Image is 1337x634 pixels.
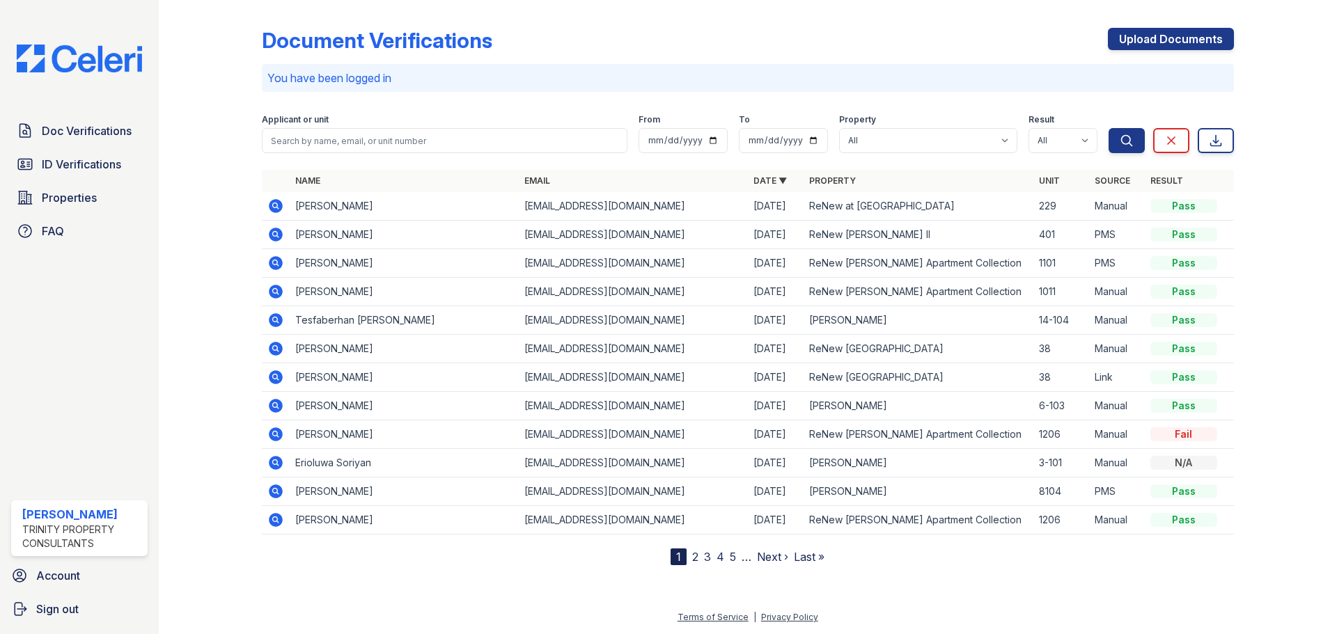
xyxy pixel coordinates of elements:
[1039,175,1060,186] a: Unit
[748,278,804,306] td: [DATE]
[519,249,748,278] td: [EMAIL_ADDRESS][DOMAIN_NAME]
[22,506,142,523] div: [PERSON_NAME]
[1150,228,1217,241] div: Pass
[1150,175,1183,186] a: Result
[804,477,1033,506] td: [PERSON_NAME]
[1089,477,1145,506] td: PMS
[1150,199,1217,213] div: Pass
[519,477,748,506] td: [EMAIL_ADDRESS][DOMAIN_NAME]
[753,175,787,186] a: Date ▼
[1095,175,1130,186] a: Source
[262,128,627,153] input: Search by name, email, or unit number
[1033,192,1089,221] td: 229
[290,392,519,420] td: [PERSON_NAME]
[1089,335,1145,363] td: Manual
[748,249,804,278] td: [DATE]
[1150,427,1217,441] div: Fail
[730,550,736,564] a: 5
[42,223,64,239] span: FAQ
[757,550,788,564] a: Next ›
[804,420,1033,449] td: ReNew [PERSON_NAME] Apartment Collection
[804,306,1033,335] td: [PERSON_NAME]
[761,612,818,622] a: Privacy Policy
[717,550,724,564] a: 4
[1150,484,1217,498] div: Pass
[290,449,519,477] td: Erioluwa Soriyan
[42,122,132,139] span: Doc Verifications
[1089,420,1145,449] td: Manual
[1150,342,1217,356] div: Pass
[262,114,329,125] label: Applicant or unit
[11,184,148,212] a: Properties
[804,506,1033,534] td: ReNew [PERSON_NAME] Apartment Collection
[295,175,320,186] a: Name
[1150,513,1217,527] div: Pass
[1150,285,1217,299] div: Pass
[519,506,748,534] td: [EMAIL_ADDRESS][DOMAIN_NAME]
[1033,306,1089,335] td: 14-104
[804,278,1033,306] td: ReNew [PERSON_NAME] Apartment Collection
[267,70,1228,86] p: You have been logged in
[1150,399,1217,413] div: Pass
[809,175,856,186] a: Property
[1089,392,1145,420] td: Manual
[748,363,804,392] td: [DATE]
[290,221,519,249] td: [PERSON_NAME]
[748,192,804,221] td: [DATE]
[519,306,748,335] td: [EMAIL_ADDRESS][DOMAIN_NAME]
[22,523,142,550] div: Trinity Property Consultants
[519,392,748,420] td: [EMAIL_ADDRESS][DOMAIN_NAME]
[1033,449,1089,477] td: 3-101
[1089,192,1145,221] td: Manual
[804,249,1033,278] td: ReNew [PERSON_NAME] Apartment Collection
[1150,313,1217,327] div: Pass
[1108,28,1234,50] a: Upload Documents
[290,477,519,506] td: [PERSON_NAME]
[519,363,748,392] td: [EMAIL_ADDRESS][DOMAIN_NAME]
[1033,506,1089,534] td: 1206
[1150,456,1217,470] div: N/A
[804,392,1033,420] td: [PERSON_NAME]
[524,175,550,186] a: Email
[6,45,153,72] img: CE_Logo_Blue-a8612792a0a2168367f1c8372b55b34899dd931a85d93a1a3d3e32e68fde9ad4.png
[748,477,804,506] td: [DATE]
[36,567,80,584] span: Account
[36,601,79,617] span: Sign out
[519,278,748,306] td: [EMAIL_ADDRESS][DOMAIN_NAME]
[519,192,748,221] td: [EMAIL_ADDRESS][DOMAIN_NAME]
[290,249,519,278] td: [PERSON_NAME]
[1033,477,1089,506] td: 8104
[704,550,711,564] a: 3
[42,189,97,206] span: Properties
[839,114,876,125] label: Property
[753,612,756,622] div: |
[748,392,804,420] td: [DATE]
[748,449,804,477] td: [DATE]
[748,306,804,335] td: [DATE]
[11,217,148,245] a: FAQ
[804,335,1033,363] td: ReNew [GEOGRAPHIC_DATA]
[1089,306,1145,335] td: Manual
[6,595,153,623] a: Sign out
[1033,278,1089,306] td: 1011
[1033,335,1089,363] td: 38
[739,114,750,125] label: To
[519,420,748,449] td: [EMAIL_ADDRESS][DOMAIN_NAME]
[748,506,804,534] td: [DATE]
[519,335,748,363] td: [EMAIL_ADDRESS][DOMAIN_NAME]
[1089,249,1145,278] td: PMS
[6,562,153,589] a: Account
[42,156,121,173] span: ID Verifications
[519,221,748,249] td: [EMAIL_ADDRESS][DOMAIN_NAME]
[1033,392,1089,420] td: 6-103
[1150,256,1217,270] div: Pass
[1029,114,1054,125] label: Result
[794,550,824,564] a: Last »
[290,192,519,221] td: [PERSON_NAME]
[671,548,687,565] div: 1
[290,335,519,363] td: [PERSON_NAME]
[748,335,804,363] td: [DATE]
[1089,363,1145,392] td: Link
[1033,363,1089,392] td: 38
[804,192,1033,221] td: ReNew at [GEOGRAPHIC_DATA]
